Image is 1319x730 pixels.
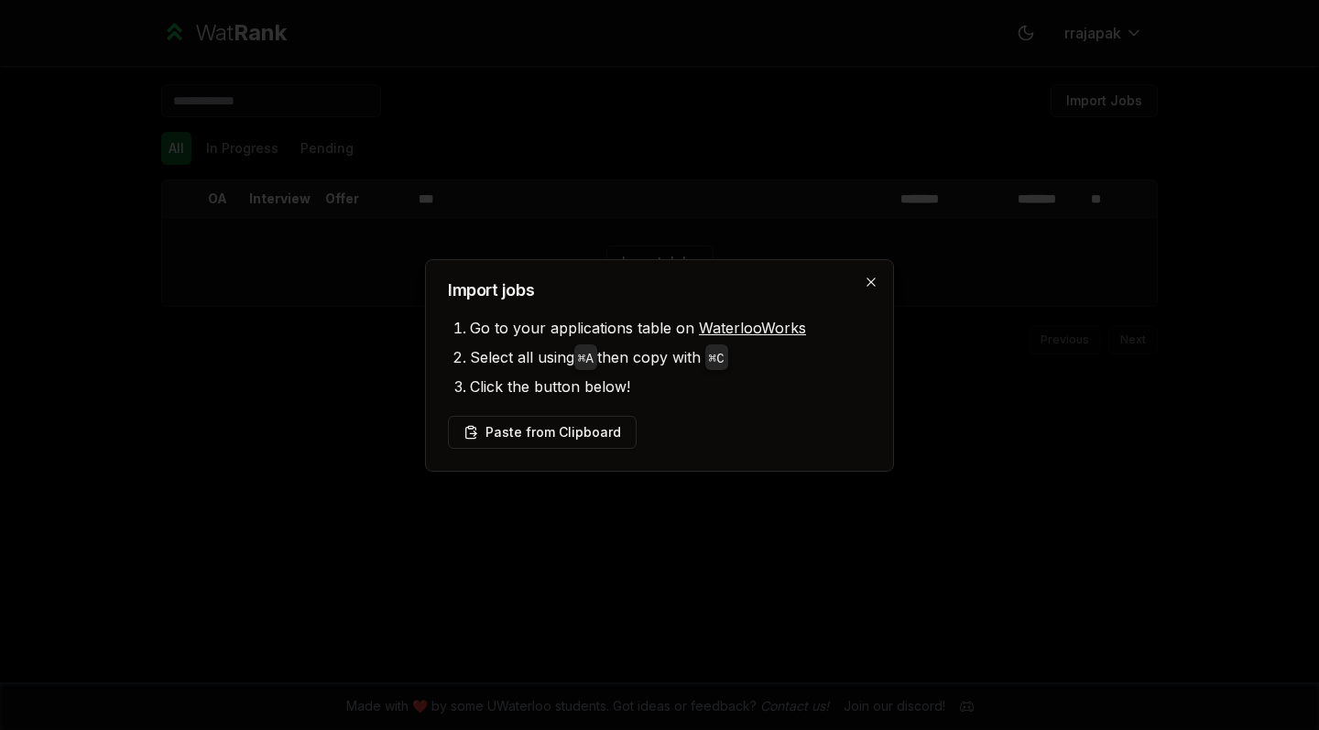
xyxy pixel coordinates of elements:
code: ⌘ A [578,352,594,366]
button: Paste from Clipboard [448,416,637,449]
h2: Import jobs [448,282,871,299]
li: Click the button below! [470,372,871,401]
code: ⌘ C [709,352,725,366]
li: Go to your applications table on [470,313,871,343]
li: Select all using then copy with [470,343,871,372]
a: WaterlooWorks [699,319,806,337]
